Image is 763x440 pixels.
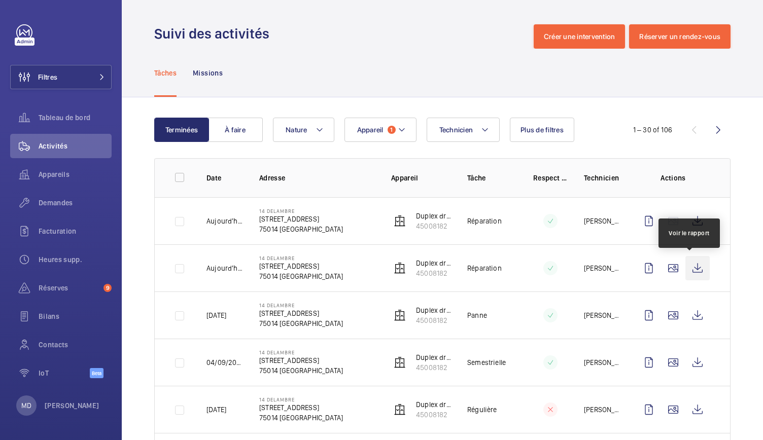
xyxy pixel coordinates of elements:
p: 45008182 [416,362,451,373]
p: Duplex droite [416,399,451,410]
p: Actions [637,173,710,183]
p: Panne [467,310,487,320]
p: 14 Delambre [259,302,343,308]
p: Régulière [467,405,497,415]
p: 14 Delambre [259,255,343,261]
span: Nature [286,126,307,134]
p: 45008182 [416,268,451,278]
button: À faire [208,118,263,142]
span: Activités [39,141,112,151]
p: 04/09/2025 [206,357,243,368]
p: Réparation [467,216,502,226]
p: Semestrielle [467,357,506,368]
p: Tâches [154,68,177,78]
span: Beta [90,368,103,378]
p: 75014 [GEOGRAPHIC_DATA] [259,271,343,281]
span: Bilans [39,311,112,321]
p: [STREET_ADDRESS] [259,355,343,365]
span: Facturation [39,226,112,236]
span: Filtres [38,72,57,82]
img: elevator.svg [394,356,406,369]
p: 45008182 [416,410,451,420]
p: Duplex droite [416,258,451,268]
p: [PERSON_NAME] [584,216,620,226]
p: Missions [193,68,223,78]
button: Créer une intervention [534,24,626,49]
button: Appareil1 [344,118,417,142]
p: [PERSON_NAME] [45,400,99,411]
div: Voir le rapport [669,229,710,238]
img: elevator.svg [394,262,406,274]
p: Duplex droite [416,305,451,315]
img: elevator.svg [394,404,406,416]
span: Appareil [357,126,384,134]
span: Heures supp. [39,254,112,265]
p: Appareil [391,173,451,183]
button: Filtres [10,65,112,89]
span: Demandes [39,198,112,208]
p: 14 Delambre [259,349,343,355]
p: [STREET_ADDRESS] [259,214,343,224]
h1: Suivi des activités [154,24,275,43]
p: [PERSON_NAME] [584,357,620,368]
p: Duplex droite [416,211,451,221]
p: [STREET_ADDRESS] [259,308,343,318]
p: 75014 [GEOGRAPHIC_DATA] [259,224,343,234]
p: Duplex droite [416,352,451,362]
p: 75014 [GEOGRAPHIC_DATA] [259,318,343,328]
p: Réparation [467,263,502,273]
span: Plus de filtres [521,126,564,134]
p: [PERSON_NAME] [584,405,620,415]
button: Plus de filtres [510,118,574,142]
p: MD [21,400,31,411]
p: [STREET_ADDRESS] [259,261,343,271]
p: [DATE] [206,310,226,320]
div: 1 – 30 of 106 [633,125,672,135]
img: elevator.svg [394,309,406,321]
p: 45008182 [416,221,451,231]
p: 45008182 [416,315,451,325]
p: Technicien [584,173,620,183]
p: 14 Delambre [259,396,343,402]
span: 1 [388,126,396,134]
span: Tableau de bord [39,113,112,123]
span: Appareils [39,169,112,179]
span: Technicien [439,126,473,134]
p: 75014 [GEOGRAPHIC_DATA] [259,413,343,423]
button: Technicien [427,118,500,142]
p: [PERSON_NAME] [584,263,620,273]
button: Terminées [154,118,209,142]
span: IoT [39,368,90,378]
p: Aujourd'hui [206,216,243,226]
p: Adresse [259,173,375,183]
p: Aujourd'hui [206,263,243,273]
p: 14 Delambre [259,208,343,214]
p: [STREET_ADDRESS] [259,402,343,413]
button: Réserver un rendez-vous [629,24,731,49]
p: Respect délai [533,173,568,183]
img: elevator.svg [394,215,406,227]
p: Tâche [467,173,517,183]
p: [DATE] [206,405,226,415]
span: Réserves [39,283,99,293]
span: 9 [103,284,112,292]
p: 75014 [GEOGRAPHIC_DATA] [259,365,343,376]
span: Contacts [39,340,112,350]
p: [PERSON_NAME] [584,310,620,320]
p: Date [206,173,243,183]
button: Nature [273,118,334,142]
